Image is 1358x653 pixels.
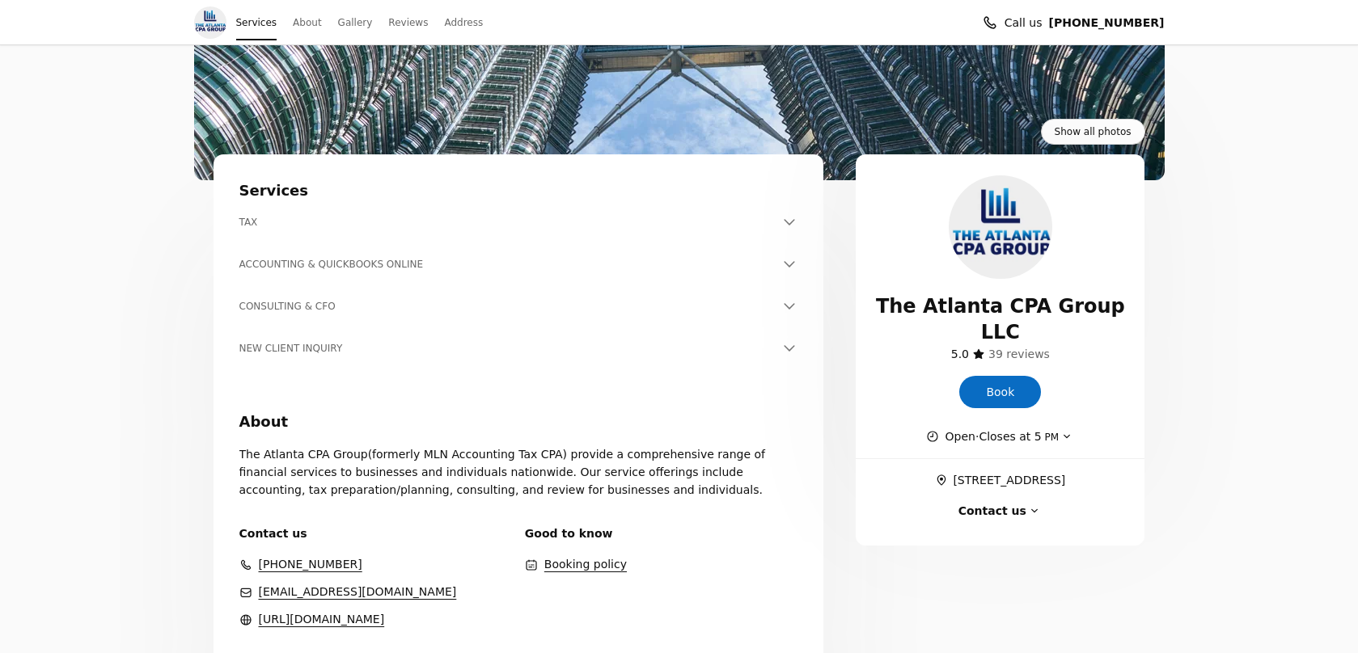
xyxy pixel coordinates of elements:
[444,11,483,34] a: Address
[239,256,798,272] button: ACCOUNTING & QUICKBOOKS ONLINE
[951,348,969,360] span: 5.0 stars out of 5
[926,428,1076,445] button: Show working hours
[935,471,953,489] span: ​
[338,11,373,34] a: Gallery
[239,298,798,314] button: CONSULTING & CFO
[988,348,1050,360] span: 39 reviews
[1042,432,1059,443] span: PM
[875,293,1125,345] span: The Atlanta CPA Group LLC
[239,256,779,272] h3: ACCOUNTING & QUICKBOOKS ONLINE
[259,583,457,600] a: maima@atlcpagroup.com
[946,428,1060,445] span: Open · Closes at
[293,11,321,34] a: About
[239,445,798,499] p: The Atlanta CPA Group(formerly MLN Accounting Tax CPA) provide a comprehensive range of financial...
[259,555,362,573] a: (678) 235-4060
[239,411,798,432] h2: About
[988,345,1050,363] a: 39 reviews
[239,214,798,230] button: TAX
[239,180,798,201] h2: Services
[194,6,226,39] img: The Atlanta CPA Group LLC logo
[951,345,969,363] span: ​
[935,471,1065,489] a: Get directions (Opens in a new window)
[239,340,798,356] button: NEW CLIENT INQUIRY
[259,610,385,628] a: https://www.Atlcpagroup.com (Opens in a new window)
[988,345,1050,363] span: ​
[1055,124,1132,140] span: Show all photos
[239,525,512,542] span: Contact us
[239,214,779,230] h3: TAX
[525,525,797,542] span: Good to know
[986,383,1014,401] span: Book
[544,555,627,573] button: Booking policy
[1034,430,1042,443] span: 5
[1049,14,1165,32] a: Call us (678) 235-4060
[949,175,1052,279] img: The Atlanta CPA Group LLC logo
[1041,119,1145,145] a: Show all photos
[239,340,779,356] h3: NEW CLIENT INQUIRY
[239,298,779,314] h3: CONSULTING & CFO
[388,11,428,34] a: Reviews
[236,11,277,34] a: Services
[1005,14,1043,32] span: Call us
[958,502,1043,520] button: Contact us
[959,376,1041,408] a: Book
